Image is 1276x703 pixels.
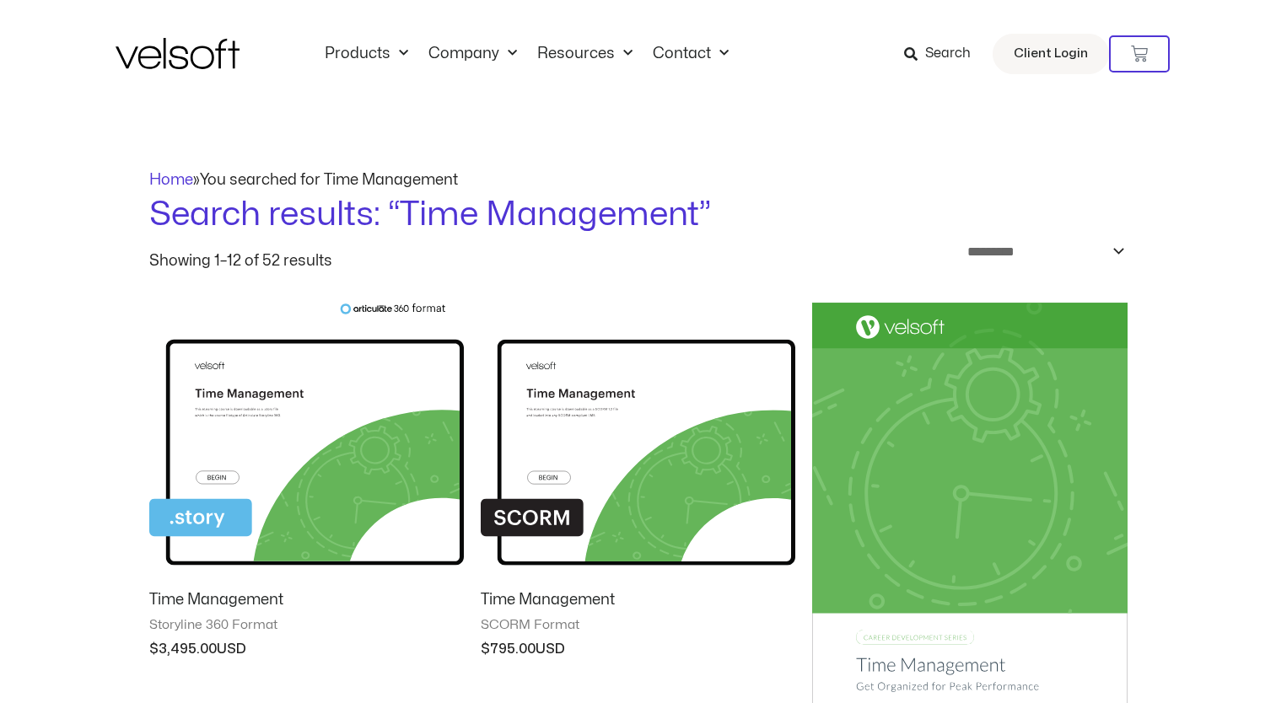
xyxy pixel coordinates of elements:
span: $ [149,642,159,656]
span: You searched for Time Management [200,173,458,187]
span: $ [481,642,490,656]
span: » [149,173,458,187]
img: Velsoft Training Materials [116,38,240,69]
a: CompanyMenu Toggle [418,45,527,63]
a: Client Login [993,34,1109,74]
a: ContactMenu Toggle [643,45,739,63]
a: Time Management [481,590,795,617]
nav: Menu [315,45,739,63]
a: ResourcesMenu Toggle [527,45,643,63]
a: Time Management [149,590,464,617]
img: Time Management [149,303,464,577]
h2: Time Management [481,590,795,609]
h2: Time Management [149,590,464,609]
a: Search [904,40,983,68]
img: Time Management [481,303,795,577]
span: SCORM Format [481,617,795,634]
span: Storyline 360 Format [149,617,464,634]
p: Showing 1–12 of 52 results [149,254,332,269]
select: Shop order [956,239,1128,265]
h1: Search results: “Time Management” [149,191,1128,239]
span: Client Login [1014,43,1088,65]
a: ProductsMenu Toggle [315,45,418,63]
span: Search [925,43,971,65]
a: Home [149,173,193,187]
bdi: 3,495.00 [149,642,217,656]
bdi: 795.00 [481,642,536,656]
